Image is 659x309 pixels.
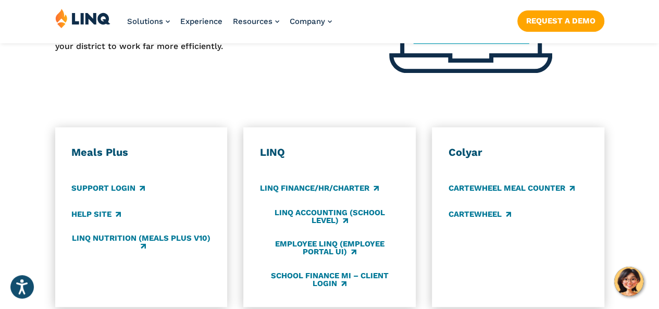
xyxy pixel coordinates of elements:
[614,267,643,296] button: Hello, have a question? Let’s chat.
[71,183,145,194] a: Support Login
[260,146,399,159] h3: LINQ
[260,183,379,194] a: LINQ Finance/HR/Charter
[449,208,511,220] a: CARTEWHEEL
[517,8,604,31] nav: Button Navigation
[127,8,332,43] nav: Primary Navigation
[71,208,121,220] a: Help Site
[55,8,110,28] img: LINQ | K‑12 Software
[127,17,163,26] span: Solutions
[180,17,222,26] a: Experience
[71,234,210,251] a: LINQ Nutrition (Meals Plus v10)
[260,271,399,288] a: School Finance MI – Client Login
[260,208,399,226] a: LINQ Accounting (school level)
[260,240,399,257] a: Employee LINQ (Employee Portal UI)
[233,17,272,26] span: Resources
[233,17,279,26] a: Resources
[449,146,588,159] h3: Colyar
[127,17,170,26] a: Solutions
[517,10,604,31] a: Request a Demo
[449,183,575,194] a: CARTEWHEEL Meal Counter
[290,17,332,26] a: Company
[71,146,210,159] h3: Meals Plus
[290,17,325,26] span: Company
